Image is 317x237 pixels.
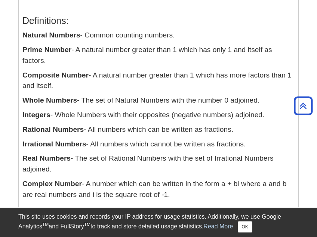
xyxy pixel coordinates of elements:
[22,95,295,106] p: - The set of Natural Numbers with the number 0 adjoined.
[291,101,315,111] a: Back to Top
[22,125,84,133] b: Rational Numbers
[238,221,252,233] button: Close
[22,70,295,92] p: - A natural number greater than 1 which has more factors than 1 and itself.
[22,46,71,54] b: Prime Number
[84,222,90,227] sup: TM
[22,31,80,39] b: Natural Numbers
[22,140,86,148] b: Irrational Numbers
[22,111,50,119] b: Integers
[22,45,295,66] p: - A natural number greater than 1 which has only 1 and itself as factors.
[18,212,299,233] div: This site uses cookies and records your IP address for usage statistics. Additionally, we use Goo...
[22,139,295,150] p: - All numbers which cannot be written as fractions.
[22,71,89,79] b: Composite Number
[22,30,295,41] p: - Common counting numbers.
[22,180,82,188] b: Complex Number
[22,15,295,26] h3: Definitions:
[22,110,295,121] p: - Whole Numbers with their opposites (negative numbers) adjoined.
[203,223,233,230] a: Read More
[22,153,295,175] p: - The set of Rational Numbers with the set of Irrational Numbers adjoined.
[22,154,71,162] b: Real Numbers
[22,124,295,135] p: - All numbers which can be written as fractions.
[22,96,77,104] b: Whole Numbers
[22,179,295,200] p: - A number which can be written in the form a + bi where a and b are real numbers and i is the sq...
[42,222,49,227] sup: TM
